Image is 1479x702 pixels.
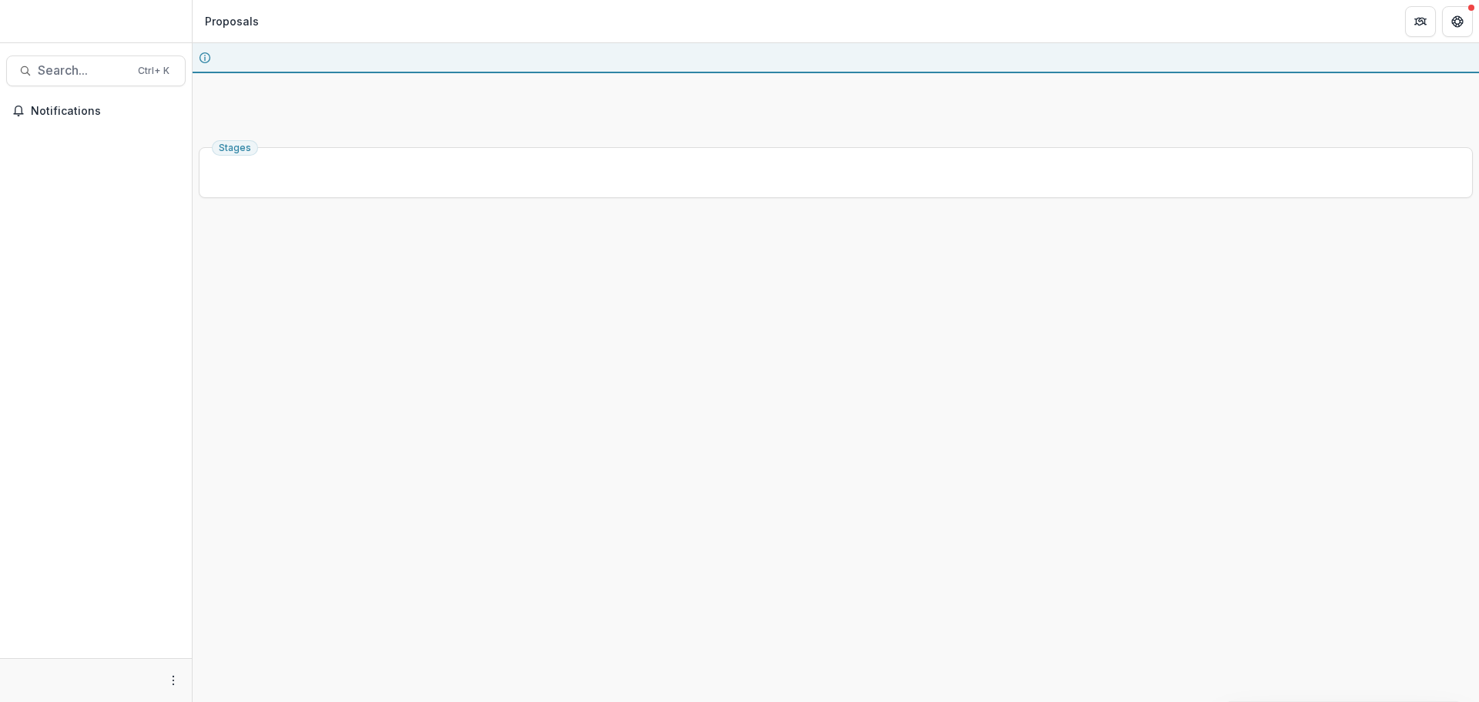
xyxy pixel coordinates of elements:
[199,10,265,32] nav: breadcrumb
[205,13,259,29] div: Proposals
[6,99,186,123] button: Notifications
[31,105,179,118] span: Notifications
[1405,6,1436,37] button: Partners
[219,143,251,153] span: Stages
[1442,6,1473,37] button: Get Help
[135,62,173,79] div: Ctrl + K
[164,671,183,690] button: More
[38,63,129,78] span: Search...
[6,55,186,86] button: Search...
